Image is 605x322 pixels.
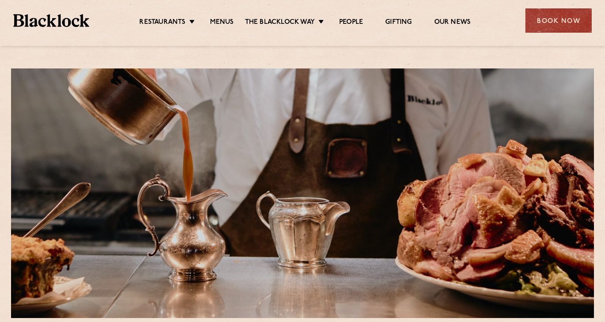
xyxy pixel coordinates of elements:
[13,14,89,27] img: BL_Textured_Logo-footer-cropped.svg
[339,18,363,28] a: People
[434,18,471,28] a: Our News
[525,8,592,33] div: Book Now
[139,18,185,28] a: Restaurants
[385,18,412,28] a: Gifting
[245,18,315,28] a: The Blacklock Way
[210,18,234,28] a: Menus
